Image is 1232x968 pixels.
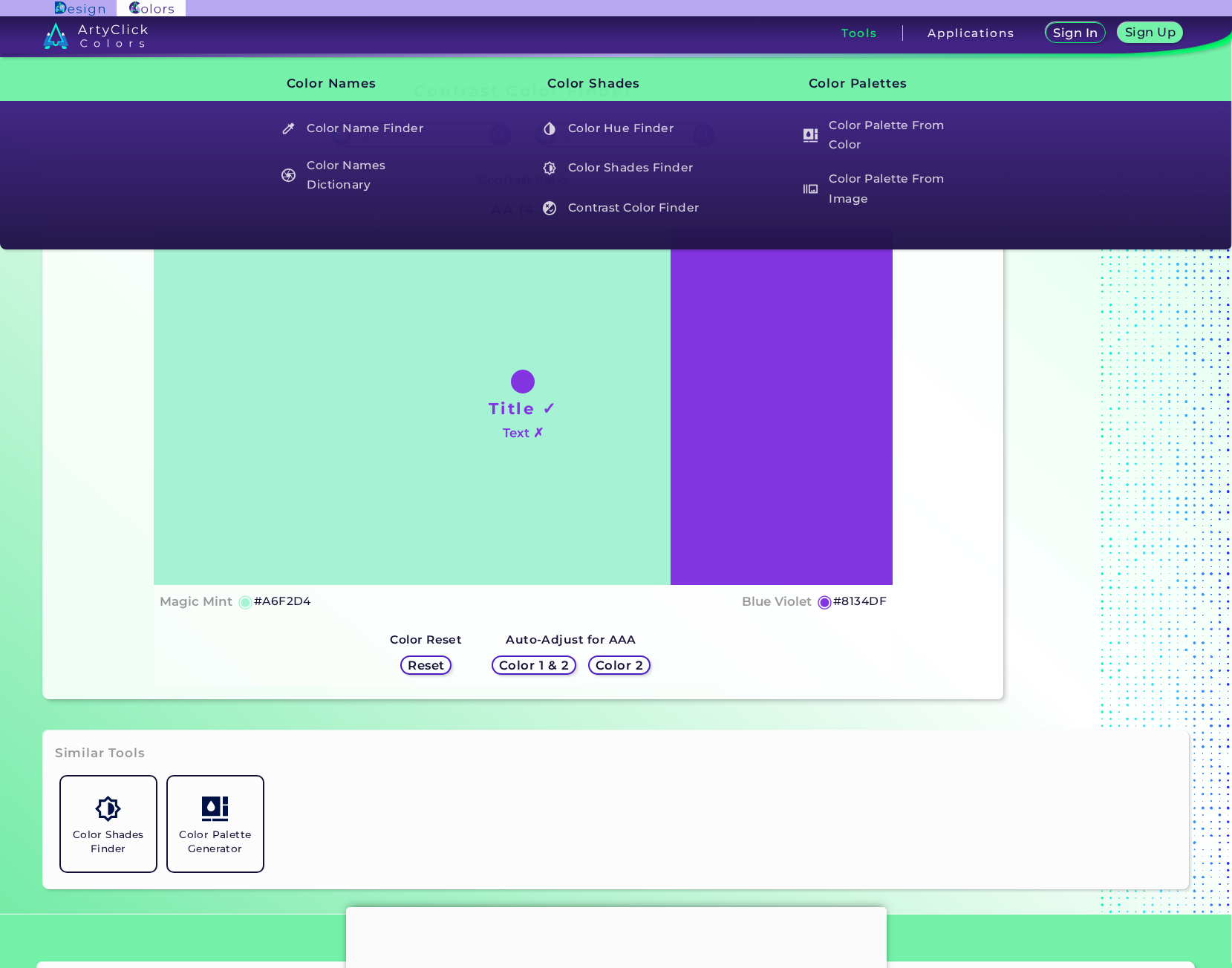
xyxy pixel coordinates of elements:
a: Contrast Color Finder [535,194,710,222]
strong: Color Reset [390,632,462,647]
a: Sign In [1049,24,1103,42]
img: logo_artyclick_colors_white.svg [43,22,148,49]
h3: Similar Tools [55,745,146,762]
img: icon_color_shades_white.svg [543,161,557,175]
a: Color Palette Generator [162,771,269,877]
h5: Sign Up [1127,27,1173,38]
img: icon_color_names_dictionary_white.svg [281,169,296,183]
h5: Color 1 & 2 [503,660,566,671]
h5: Contrast Color Finder [535,194,708,222]
img: ArtyClick Design logo [55,1,105,16]
h5: ◉ [817,592,833,610]
a: Color Shades Finder [535,154,710,183]
h5: Color Palette From Color [797,114,970,157]
a: Color Shades Finder [55,771,162,877]
iframe: Advertisement [1009,76,1195,705]
h5: Color Shades Finder [535,154,708,183]
a: Color Palette From Image [795,168,971,210]
h5: Color Palette From Image [797,168,970,210]
h4: Blue Violet [742,591,812,612]
h3: Color Names [261,65,449,102]
a: Color Palette From Color [795,114,971,157]
h3: Color Palettes [783,65,971,102]
a: Sign Up [1121,24,1180,42]
img: icon_col_pal_col.svg [202,796,228,822]
h5: Sign In [1055,27,1095,39]
h5: Reset [410,660,443,671]
h4: Text ✗ [503,422,544,444]
img: icon_color_hue_white.svg [543,122,557,136]
h4: Magic Mint [160,591,232,612]
img: icon_color_contrast_white.svg [543,201,557,215]
h5: Color Names Dictionary [275,154,448,197]
img: icon_color_shades.svg [95,796,121,822]
h3: Tools [841,27,878,39]
h3: Applications [928,27,1014,39]
a: Color Names Dictionary [273,154,449,197]
h1: Title ✓ [489,397,557,419]
h5: #A6F2D4 [254,592,311,611]
strong: Auto-Adjust for AAA [506,632,636,647]
h5: Color Palette Generator [174,828,257,856]
h5: #8134DF [833,592,887,611]
h3: Color Shades [523,65,710,102]
h5: ◉ [238,592,254,610]
h5: Color Shades Finder [67,828,150,856]
a: Color Hue Finder [535,114,710,143]
h5: Color 2 [598,660,641,671]
a: Color Name Finder [273,114,449,143]
img: icon_col_pal_col_white.svg [804,128,818,143]
h5: Color Hue Finder [535,114,708,143]
h5: Color Name Finder [275,114,448,143]
img: icon_color_name_finder_white.svg [281,122,296,136]
img: icon_palette_from_image_white.svg [804,182,818,196]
